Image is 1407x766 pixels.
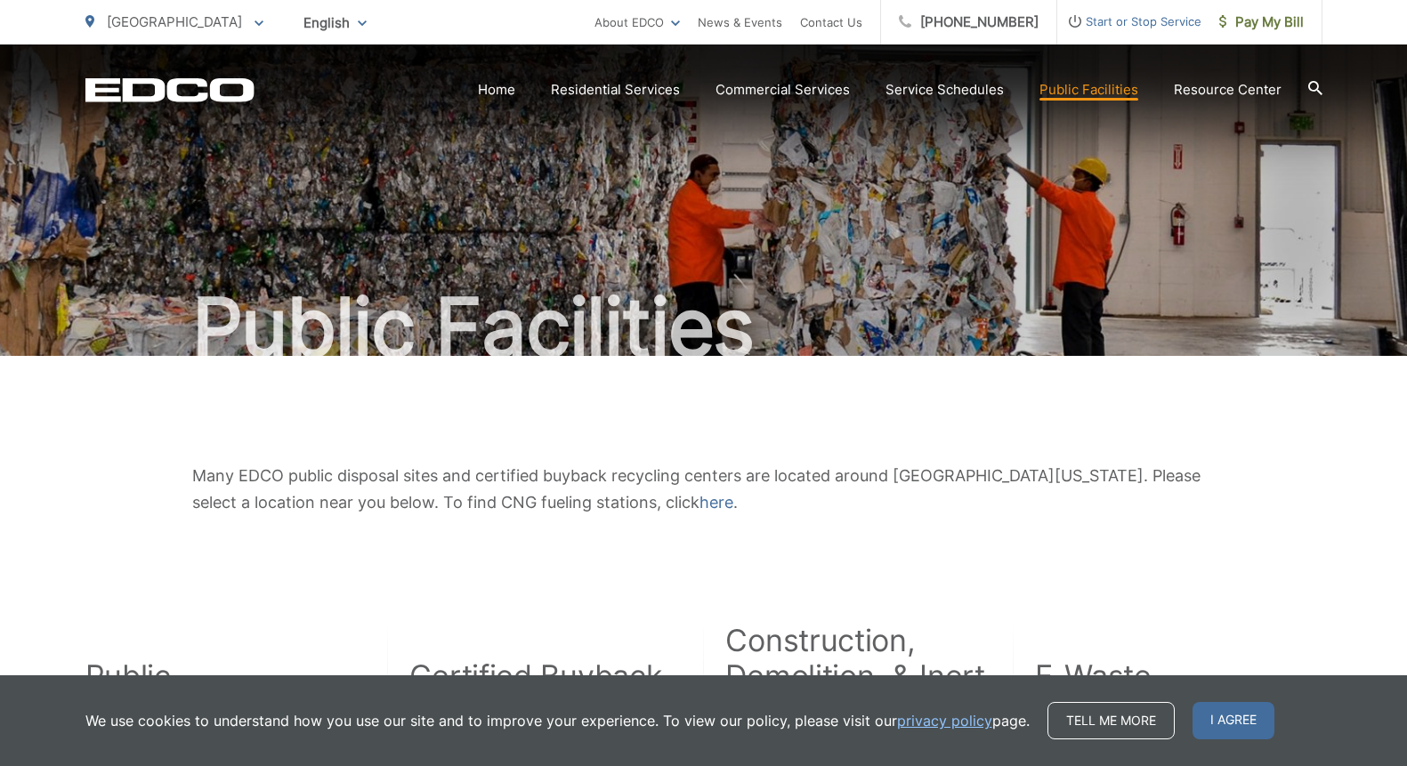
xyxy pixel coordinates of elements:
[1174,79,1282,101] a: Resource Center
[1047,702,1175,739] a: Tell me more
[107,13,242,30] span: [GEOGRAPHIC_DATA]
[85,77,255,102] a: EDCD logo. Return to the homepage.
[85,283,1322,372] h1: Public Facilities
[1035,658,1291,730] h2: E-Waste Recycling Centers
[85,658,283,730] h2: Public Disposal Sites
[699,489,733,516] a: here
[1219,12,1304,33] span: Pay My Bill
[1039,79,1138,101] a: Public Facilities
[725,623,990,730] h2: Construction, Demolition, & Inert Recycling Centers
[1193,702,1274,739] span: I agree
[192,466,1201,512] span: Many EDCO public disposal sites and certified buyback recycling centers are located around [GEOGR...
[85,710,1030,731] p: We use cookies to understand how you use our site and to improve your experience. To view our pol...
[897,710,992,731] a: privacy policy
[478,79,515,101] a: Home
[551,79,680,101] a: Residential Services
[885,79,1004,101] a: Service Schedules
[290,7,380,38] span: English
[716,79,850,101] a: Commercial Services
[698,12,782,33] a: News & Events
[800,12,862,33] a: Contact Us
[594,12,680,33] a: About EDCO
[409,658,667,730] h2: Certified Buyback Recycling Centers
